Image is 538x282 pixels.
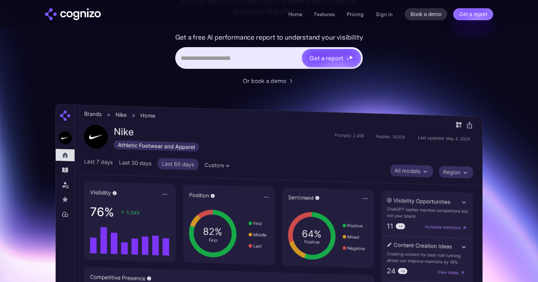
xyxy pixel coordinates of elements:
[346,58,349,61] img: star
[175,31,363,73] form: Hero URL Input Form
[405,8,448,20] a: Book a demo
[243,76,295,85] a: Or book a demo
[348,55,353,60] img: star
[45,8,101,20] img: cognizo logo
[45,8,101,20] a: home
[347,11,364,18] a: Pricing
[314,11,335,18] a: Features
[376,10,393,19] a: Sign in
[309,53,343,62] div: Get a report
[288,11,302,18] a: Home
[453,8,493,20] a: Get a report
[175,31,363,43] label: Get a free AI performance report to understand your visibility
[301,48,362,68] a: Get a reportstarstarstar
[346,55,347,56] img: star
[243,76,286,85] div: Or book a demo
